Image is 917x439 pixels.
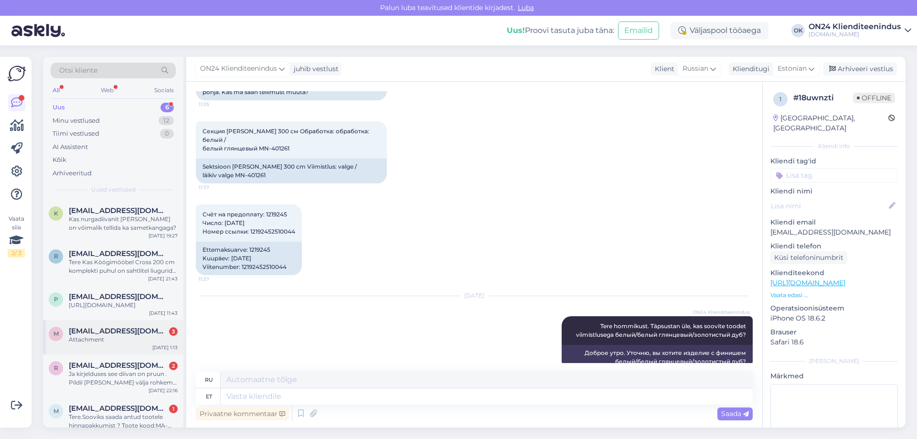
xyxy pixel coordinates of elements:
div: [URL][DOMAIN_NAME] [69,301,178,310]
div: Uus [53,103,65,112]
span: Секция [PERSON_NAME] 300 см Обработка: обработка: белый / белый глянцевый MN-401261 [203,128,371,152]
p: Brauser [770,327,898,337]
div: 1 [169,405,178,413]
div: OK [791,24,805,37]
span: kairitlepp@gmail.com [69,206,168,215]
div: Ja kirjelduses see diivan on pruun . Pildil [PERSON_NAME] välja rohkem nagu beež. Kas tegelikult ... [69,370,178,387]
div: Tere.Sooviks saada antud tootele hinnapakkumist ? Toote kood:MA-179749 [69,413,178,430]
input: Lisa nimi [771,201,887,211]
div: 2 / 3 [8,249,25,257]
img: Askly Logo [8,64,26,83]
span: Estonian [778,64,807,74]
div: Klient [651,64,674,74]
span: r [54,253,58,260]
div: Küsi telefoninumbrit [770,251,847,264]
div: [PERSON_NAME] [770,357,898,365]
div: All [51,84,62,96]
div: 12 [159,116,174,126]
span: piretlankots@gmail.com [69,292,168,301]
span: 11:37 [199,276,235,283]
span: Счёт на предоплату: 1219245 Число: [DATE] Номер ссылки: 12192452510044 [203,211,295,235]
div: Arhiveeri vestlus [823,63,897,75]
div: Klienditugi [729,64,769,74]
div: Proovi tasuta juba täna: [507,25,614,36]
div: [DATE] 21:43 [148,275,178,282]
span: ON24 Klienditeenindus [200,64,277,74]
div: Доброе утро. Уточню, вы хотите изделие с финишем белый/белый глянцевый/золотистый дуб? [562,345,753,370]
div: ON24 Klienditeenindus [809,23,901,31]
div: ru [205,372,213,388]
span: Offline [853,93,895,103]
div: Privaatne kommentaar [196,407,289,420]
span: Saada [721,409,749,418]
div: 3 [169,327,178,336]
div: AI Assistent [53,142,88,152]
span: r [54,364,58,372]
div: Kliendi info [770,142,898,150]
a: ON24 Klienditeenindus[DOMAIN_NAME] [809,23,911,38]
span: 1 [779,96,781,103]
span: m [53,330,59,337]
div: Arhiveeritud [53,169,92,178]
span: muthatha@mail.ru [69,327,168,335]
div: Tere Kas Köögimööbel Cross 200 cm komplekti puhul on sahtlitel liugurid? Ette tänades RR [69,258,178,275]
a: [URL][DOMAIN_NAME] [770,278,845,287]
div: Tiimi vestlused [53,129,99,139]
span: 11:37 [199,184,235,191]
div: Attachment [69,335,178,344]
div: 2 [169,362,178,370]
div: Kas nurgadiivanit [PERSON_NAME] on võimalik tellida ka sametkangaga? [69,215,178,232]
div: [DOMAIN_NAME] [809,31,901,38]
p: [EMAIL_ADDRESS][DOMAIN_NAME] [770,227,898,237]
span: 11:35 [199,101,235,108]
span: Luba [515,3,537,12]
div: et [206,388,212,405]
div: Kõik [53,155,66,165]
span: k [54,210,58,217]
div: [DATE] 11:43 [149,310,178,317]
span: Russian [682,64,708,74]
p: Kliendi nimi [770,186,898,196]
div: Web [99,84,116,96]
div: [DATE] [196,291,753,300]
div: [DATE] 22:16 [149,387,178,394]
input: Lisa tag [770,168,898,182]
span: rincontrina@hotmail.com [69,361,168,370]
span: rriit@hotmail.com [69,249,168,258]
p: Operatsioonisüsteem [770,303,898,313]
div: Minu vestlused [53,116,100,126]
div: Socials [152,84,176,96]
p: Safari 18.6 [770,337,898,347]
div: 0 [160,129,174,139]
p: Klienditeekond [770,268,898,278]
div: juhib vestlust [290,64,339,74]
p: Kliendi email [770,217,898,227]
p: iPhone OS 18.6.2 [770,313,898,323]
span: ON24 Klienditeenindus [693,309,750,316]
p: Märkmed [770,371,898,381]
div: Ettemaksuarve: 1219245 Kuupäev: [DATE] Viitenumber: 12192452510044 [196,242,302,275]
div: # 18uwnzti [793,92,853,104]
b: Uus! [507,26,525,35]
div: Vaata siia [8,214,25,257]
div: [DATE] 1:13 [152,344,178,351]
span: Otsi kliente [59,65,97,75]
span: p [54,296,58,303]
button: Emailid [618,21,659,40]
p: Kliendi tag'id [770,156,898,166]
span: m [53,407,59,415]
div: [GEOGRAPHIC_DATA], [GEOGRAPHIC_DATA] [773,113,888,133]
div: Väljaspool tööaega [671,22,768,39]
p: Kliendi telefon [770,241,898,251]
div: [DATE] 19:27 [149,232,178,239]
p: Vaata edasi ... [770,291,898,300]
div: 6 [160,103,174,112]
span: meelis.paabusk@gmail.com [69,404,168,413]
span: Uued vestlused [91,185,136,194]
div: Sektsioon [PERSON_NAME] 300 cm Viimistlus: valge / läikiv valge MN-401261 [196,159,387,183]
span: Tere hommikust. Täpsustan üle, kas soovite toodet viimistlusega белый/белый глянцевый/золотистый ... [576,322,747,338]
